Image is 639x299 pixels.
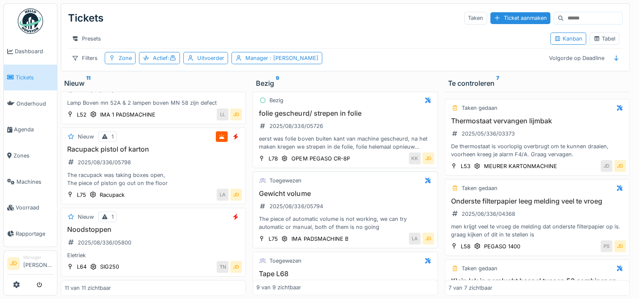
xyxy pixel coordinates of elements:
div: JD [601,160,612,172]
div: L64 [77,263,87,271]
div: The racupack was taking boxes open, The piece of piston go out on the floor [65,171,242,187]
div: Manager [245,54,318,62]
div: 2025/08/336/05726 [269,122,323,130]
h3: Onderste filterpapier leeg melding veel te vroeg [449,197,626,205]
div: Toegewezen [269,177,302,185]
div: Racupack [100,191,125,199]
div: 2025/08/336/05798 [78,158,131,166]
sup: 9 [276,78,279,88]
div: JD [422,233,434,245]
div: Taken gedaan [462,264,498,272]
a: Tickets [4,65,57,91]
div: 2025/06/336/04368 [462,210,515,218]
div: Bezig [256,78,434,88]
div: eerst was folie boven buiten kant van machine gescheurd, na het maken kregen we strepen in de fol... [256,135,434,151]
span: Tickets [16,73,54,82]
sup: 7 [496,78,499,88]
a: Machines [4,169,57,195]
span: Rapportage [16,230,54,238]
h3: Thermostaat vervangen lijmbak [449,117,626,125]
div: The piece of automatic volume is not working, we can try automatic or manual, both of them is no ... [256,215,434,231]
h3: Gewicht volume [256,190,434,198]
div: Kanban [554,35,582,43]
div: 7 van 7 zichtbaar [449,284,492,292]
div: Zone [119,54,132,62]
div: Nieuw [78,133,94,141]
div: L78 [269,155,278,163]
div: 1 [111,213,114,221]
div: LA [217,189,228,201]
div: L75 [77,191,86,199]
div: Nieuw [78,213,94,221]
div: Bezig [269,96,283,104]
div: Lamp Boven mn 52A & 2 lampen boven MN 58 zijn defect [65,99,242,107]
div: Volgorde op Deadline [545,52,608,64]
div: Toegewezen [269,257,302,265]
div: IMA PADSMACHINE B [291,235,348,243]
div: SIG250 [100,263,119,271]
div: Te controleren [448,78,626,88]
div: LA [409,233,421,245]
h3: Racupack pistol of karton [65,145,242,153]
div: Presets [68,33,105,45]
div: men krijgt veel te vroeg de melding dat onderste filterpapier op is. graag kijken of dit in te st... [449,223,626,239]
a: Zones [4,143,57,169]
span: Zones [14,152,54,160]
div: 2025/08/336/05800 [78,239,131,247]
span: : [168,55,176,61]
div: Manager [23,254,54,261]
a: Onderhoud [4,90,57,117]
a: Voorraad [4,195,57,221]
li: JD [7,257,20,270]
span: Agenda [14,125,54,133]
div: 11 van 11 zichtbaar [65,284,111,292]
a: Dashboard [4,38,57,65]
div: KK [409,152,421,164]
div: Taken gedaan [462,184,498,192]
div: Uitvoerder [197,54,224,62]
div: Filters [68,52,101,64]
span: Onderhoud [16,100,54,108]
div: L58 [461,242,470,250]
div: De thermostaat is voorlopig overbrugt om te kunnen draaien, voorheen kreeg je alarm F4/A. Graag v... [449,142,626,158]
sup: 11 [86,78,90,88]
div: PS [601,240,612,252]
div: JD [230,189,242,201]
div: Eletriek [65,251,242,259]
span: : [PERSON_NAME] [268,55,318,61]
div: L75 [269,235,278,243]
img: Badge_color-CXgf-gQk.svg [18,8,43,34]
div: Ticket aanmaken [490,12,550,24]
div: 9 van 9 zichtbaar [256,284,301,292]
div: Taken gedaan [462,104,498,112]
div: 2025/05/336/03373 [462,130,515,138]
a: Rapportage [4,221,57,247]
h3: Klein lek in perslucht haspel tussen 53 combiner en 59A [449,277,626,293]
div: Taken [464,12,487,24]
li: [PERSON_NAME] [23,254,54,272]
div: Tabel [593,35,615,43]
div: JD [614,240,626,252]
a: JD Manager[PERSON_NAME] [7,254,54,275]
span: Dashboard [15,47,54,55]
div: TN [217,261,228,273]
div: JD [230,261,242,273]
div: JD [614,160,626,172]
div: JD [230,109,242,120]
div: 1 [111,133,114,141]
div: LL [217,109,228,120]
span: Voorraad [16,204,54,212]
div: PEGASO 1400 [484,242,520,250]
div: Nieuw [64,78,242,88]
div: IMA 1 PADSMACHINE [100,111,155,119]
span: Machines [16,178,54,186]
a: Agenda [4,117,57,143]
div: L53 [461,162,470,170]
div: Tickets [68,7,103,29]
div: L52 [77,111,87,119]
div: JD [422,152,434,164]
div: 2025/08/336/05794 [269,202,323,210]
div: MEURER KARTONMACHINE [484,162,557,170]
div: OPEM PEGASO CR-8P [291,155,350,163]
h3: Noodstoppen [65,226,242,234]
